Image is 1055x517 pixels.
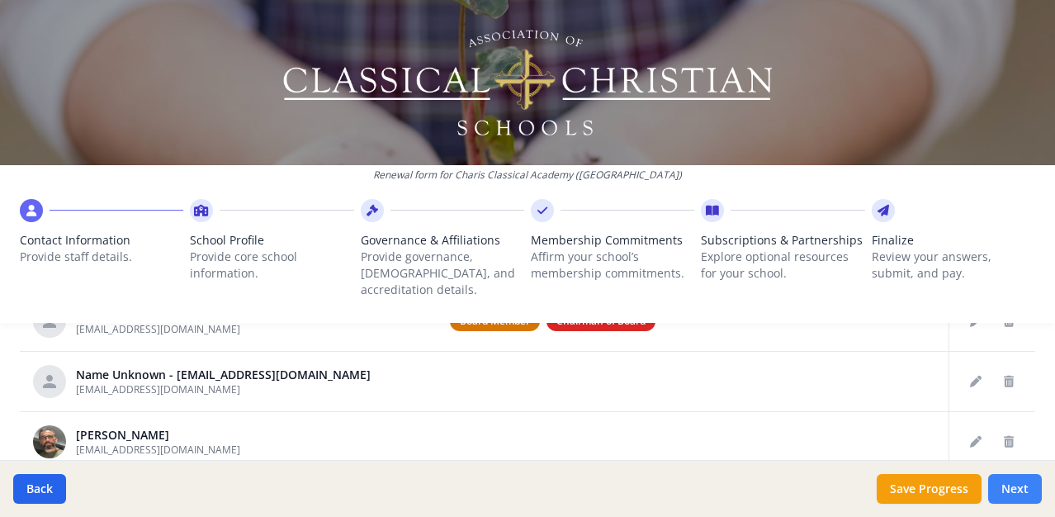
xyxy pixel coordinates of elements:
[963,429,989,455] button: Edit staff
[701,232,864,249] span: Subscriptions & Partnerships
[76,427,240,443] div: [PERSON_NAME]
[20,232,183,249] span: Contact Information
[988,474,1042,504] button: Next
[996,429,1022,455] button: Delete staff
[76,367,371,383] div: Name Unknown - [EMAIL_ADDRESS][DOMAIN_NAME]
[76,443,240,457] span: [EMAIL_ADDRESS][DOMAIN_NAME]
[531,249,694,282] p: Affirm your school’s membership commitments.
[361,232,524,249] span: Governance & Affiliations
[361,249,524,298] p: Provide governance, [DEMOGRAPHIC_DATA], and accreditation details.
[13,474,66,504] button: Back
[76,382,240,396] span: [EMAIL_ADDRESS][DOMAIN_NAME]
[20,249,183,265] p: Provide staff details.
[190,249,353,282] p: Provide core school information.
[281,25,775,140] img: Logo
[872,232,1035,249] span: Finalize
[877,474,982,504] button: Save Progress
[963,368,989,395] button: Edit staff
[190,232,353,249] span: School Profile
[531,232,694,249] span: Membership Commitments
[872,249,1035,282] p: Review your answers, submit, and pay.
[701,249,864,282] p: Explore optional resources for your school.
[996,368,1022,395] button: Delete staff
